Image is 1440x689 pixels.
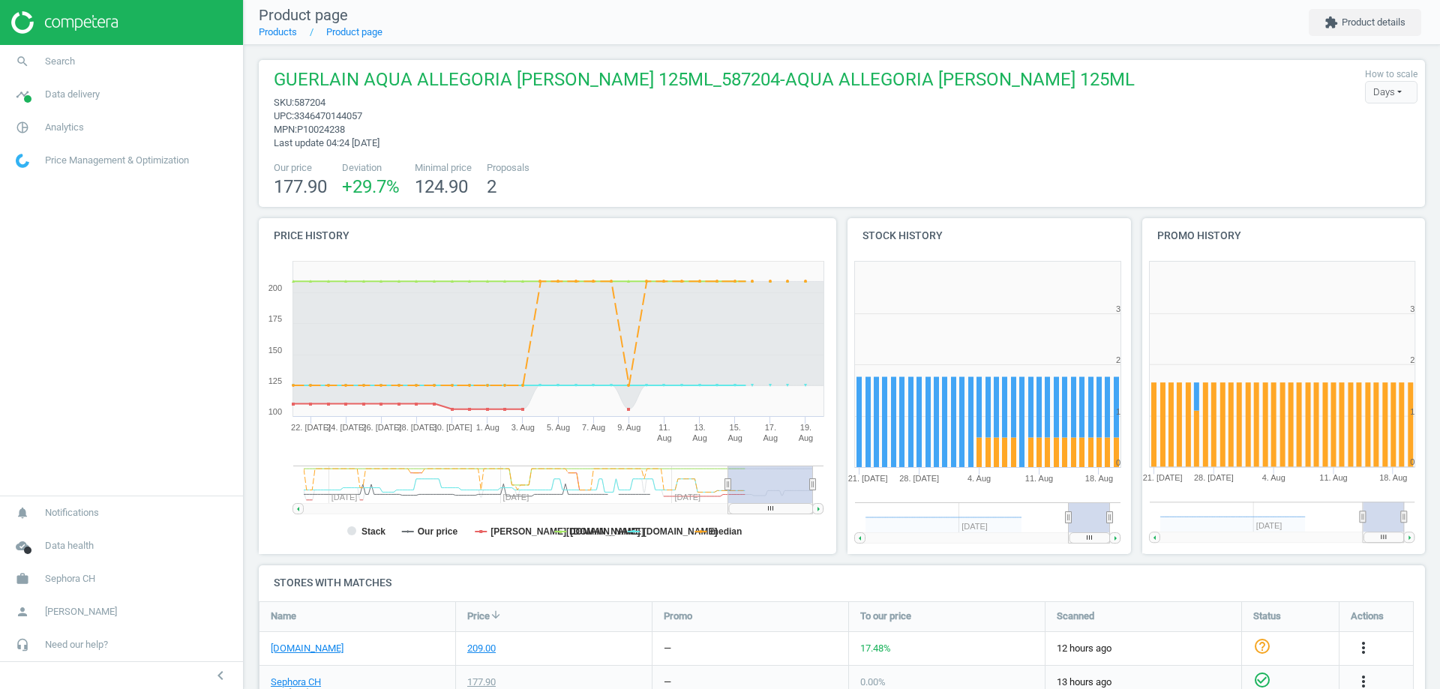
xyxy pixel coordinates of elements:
tspan: 30. [DATE] [433,423,472,432]
tspan: 1. Aug [476,423,499,432]
span: Last update 04:24 [DATE] [274,137,379,148]
i: person [8,598,37,626]
span: 3346470144057 [294,110,362,121]
text: 3 [1410,304,1414,313]
i: headset_mic [8,631,37,659]
span: 2 [487,176,496,197]
tspan: [DOMAIN_NAME] [570,526,644,537]
tspan: 11. Aug [1025,474,1053,483]
span: +29.7 % [342,176,400,197]
span: Notifications [45,506,99,520]
text: 200 [268,283,282,292]
i: cloud_done [8,532,37,560]
div: — [664,642,671,655]
i: arrow_downward [490,609,502,621]
button: more_vert [1354,639,1372,658]
span: To our price [860,610,911,623]
div: Days [1365,81,1417,103]
h4: Stores with matches [259,565,1425,601]
span: 177.90 [274,176,327,197]
tspan: Stack [361,526,385,537]
span: Product page [259,6,348,24]
h4: Promo history [1142,218,1426,253]
tspan: Aug [799,433,814,442]
a: Sephora CH [271,676,321,689]
tspan: 22. [DATE] [291,423,331,432]
tspan: 19. [800,423,811,432]
div: 177.90 [467,676,496,689]
i: check_circle_outline [1253,671,1271,689]
span: Data health [45,539,94,553]
span: 587204 [294,97,325,108]
tspan: Aug [692,433,707,442]
button: chevron_left [202,666,239,685]
i: extension [1324,16,1338,29]
text: 150 [268,346,282,355]
span: Promo [664,610,692,623]
i: help_outline [1253,637,1271,655]
text: 1 [1116,407,1120,416]
tspan: 11. Aug [1319,474,1347,483]
tspan: 11. [658,423,670,432]
text: 1 [1410,407,1414,416]
tspan: 13. [694,423,705,432]
span: upc : [274,110,294,121]
span: Deviation [342,161,400,175]
tspan: 28. [DATE] [397,423,436,432]
tspan: 18. Aug [1379,474,1407,483]
span: Name [271,610,296,623]
span: Scanned [1057,610,1094,623]
i: search [8,47,37,76]
span: Search [45,55,75,68]
span: sku : [274,97,294,108]
tspan: 15. [730,423,741,432]
tspan: 28. [DATE] [899,474,939,483]
tspan: [DOMAIN_NAME] [643,526,718,537]
tspan: Our price [418,526,458,537]
span: Proposals [487,161,529,175]
div: 209.00 [467,642,496,655]
span: Our price [274,161,327,175]
text: 0 [1116,458,1120,467]
tspan: 4. Aug [1261,474,1285,483]
span: Analytics [45,121,84,134]
a: Products [259,26,297,37]
i: chevron_left [211,667,229,685]
text: 2 [1116,355,1120,364]
a: [DOMAIN_NAME] [271,642,343,655]
span: 0.00 % [860,676,886,688]
tspan: 7. Aug [582,423,605,432]
img: wGWNvw8QSZomAAAAABJRU5ErkJggg== [16,154,29,168]
i: timeline [8,80,37,109]
span: Data delivery [45,88,100,101]
tspan: 17. [765,423,776,432]
span: 13 hours ago [1057,676,1230,689]
h4: Stock history [847,218,1131,253]
span: P10024238 [297,124,345,135]
img: ajHJNr6hYgQAAAAASUVORK5CYII= [11,11,118,34]
span: Need our help? [45,638,108,652]
tspan: 21. [DATE] [1142,474,1182,483]
span: GUERLAIN AQUA ALLEGORIA [PERSON_NAME] 125ML_587204-AQUA ALLEGORIA [PERSON_NAME] 125ML [274,67,1135,96]
tspan: Aug [727,433,742,442]
tspan: 9. Aug [617,423,640,432]
i: pie_chart_outlined [8,113,37,142]
tspan: 26. [DATE] [361,423,401,432]
tspan: 3. Aug [511,423,535,432]
span: Price Management & Optimization [45,154,189,167]
button: extensionProduct details [1309,9,1421,36]
tspan: [PERSON_NAME][DOMAIN_NAME] [490,526,640,537]
i: notifications [8,499,37,527]
span: Minimal price [415,161,472,175]
tspan: Aug [763,433,778,442]
span: Actions [1351,610,1384,623]
text: 175 [268,314,282,323]
tspan: 21. [DATE] [848,474,888,483]
span: Sephora CH [45,572,95,586]
i: work [8,565,37,593]
text: 3 [1116,304,1120,313]
tspan: median [710,526,742,537]
span: 124.90 [415,176,468,197]
span: 17.48 % [860,643,891,654]
text: 100 [268,407,282,416]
